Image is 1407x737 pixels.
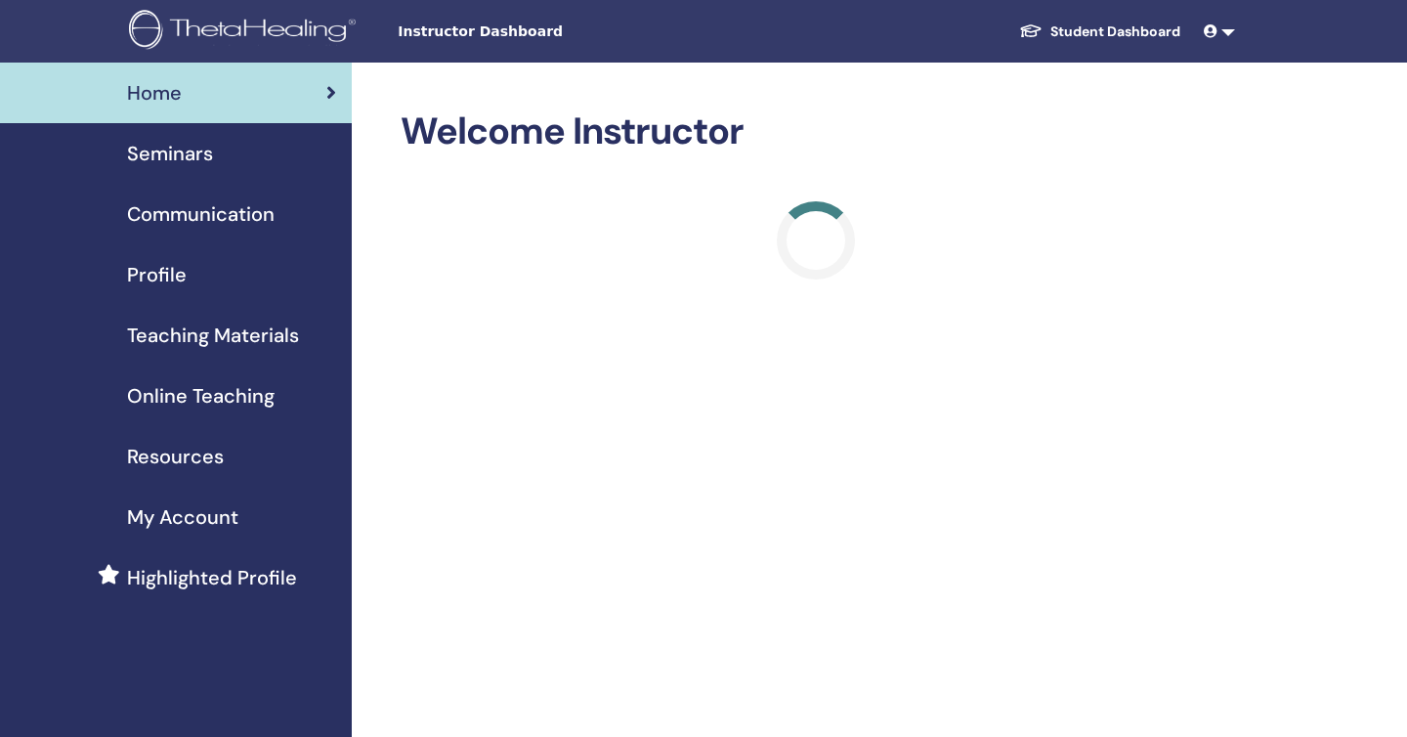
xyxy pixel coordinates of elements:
[1019,22,1043,39] img: graduation-cap-white.svg
[127,260,187,289] span: Profile
[127,321,299,350] span: Teaching Materials
[127,199,275,229] span: Communication
[127,381,275,411] span: Online Teaching
[127,563,297,592] span: Highlighted Profile
[129,10,362,54] img: logo.png
[398,22,691,42] span: Instructor Dashboard
[401,109,1231,154] h2: Welcome Instructor
[127,139,213,168] span: Seminars
[127,78,182,108] span: Home
[127,442,224,471] span: Resources
[1003,14,1196,50] a: Student Dashboard
[127,502,238,532] span: My Account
